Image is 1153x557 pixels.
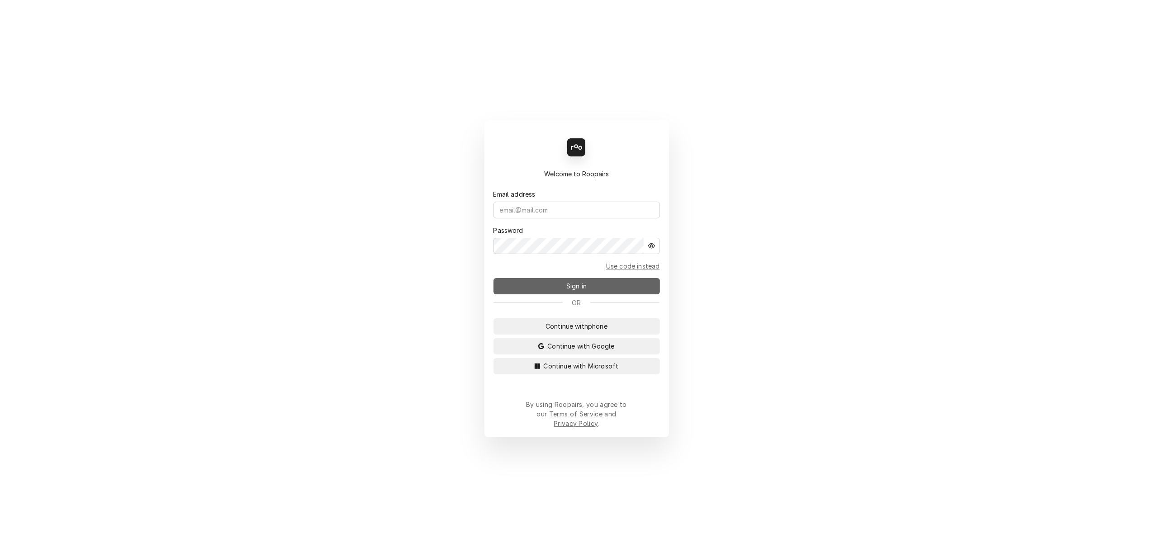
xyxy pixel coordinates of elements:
[493,226,523,235] label: Password
[546,341,616,351] span: Continue with Google
[542,361,621,371] span: Continue with Microsoft
[493,189,536,199] label: Email address
[493,318,660,335] button: Continue withphone
[565,281,588,291] span: Sign in
[493,202,660,218] input: email@mail.com
[493,358,660,374] button: Continue with Microsoft
[493,298,660,307] div: Or
[493,338,660,354] button: Continue with Google
[526,400,627,428] div: By using Roopairs, you agree to our and .
[549,410,603,418] a: Terms of Service
[606,261,660,271] a: Go to Email and code form
[493,169,660,179] div: Welcome to Roopairs
[544,321,609,331] span: Continue with phone
[554,420,598,427] a: Privacy Policy
[493,278,660,294] button: Sign in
